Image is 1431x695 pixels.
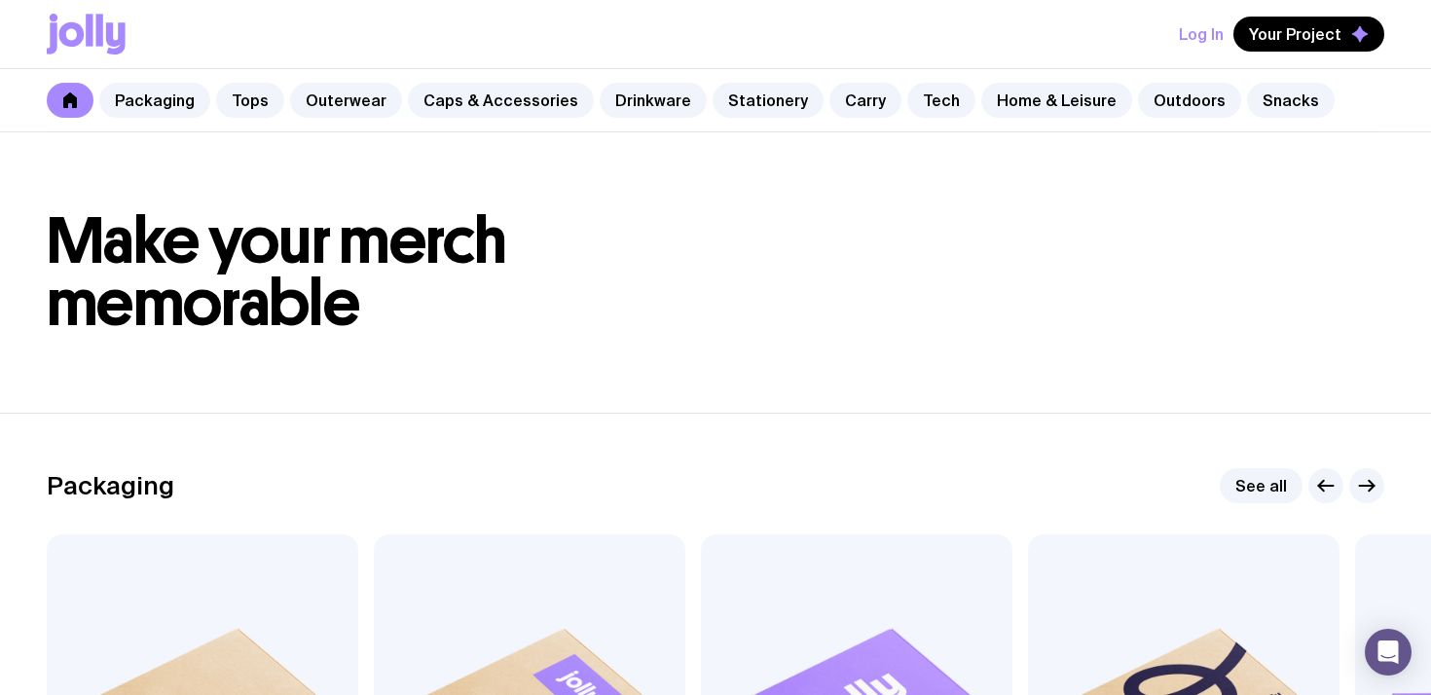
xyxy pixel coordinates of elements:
[216,83,284,118] a: Tops
[47,202,507,342] span: Make your merch memorable
[1247,83,1335,118] a: Snacks
[290,83,402,118] a: Outerwear
[1220,468,1303,503] a: See all
[408,83,594,118] a: Caps & Accessories
[47,471,174,500] h2: Packaging
[1138,83,1241,118] a: Outdoors
[1249,24,1341,44] span: Your Project
[600,83,707,118] a: Drinkware
[907,83,975,118] a: Tech
[1179,17,1224,52] button: Log In
[981,83,1132,118] a: Home & Leisure
[829,83,901,118] a: Carry
[713,83,824,118] a: Stationery
[1233,17,1384,52] button: Your Project
[1365,629,1412,676] div: Open Intercom Messenger
[99,83,210,118] a: Packaging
